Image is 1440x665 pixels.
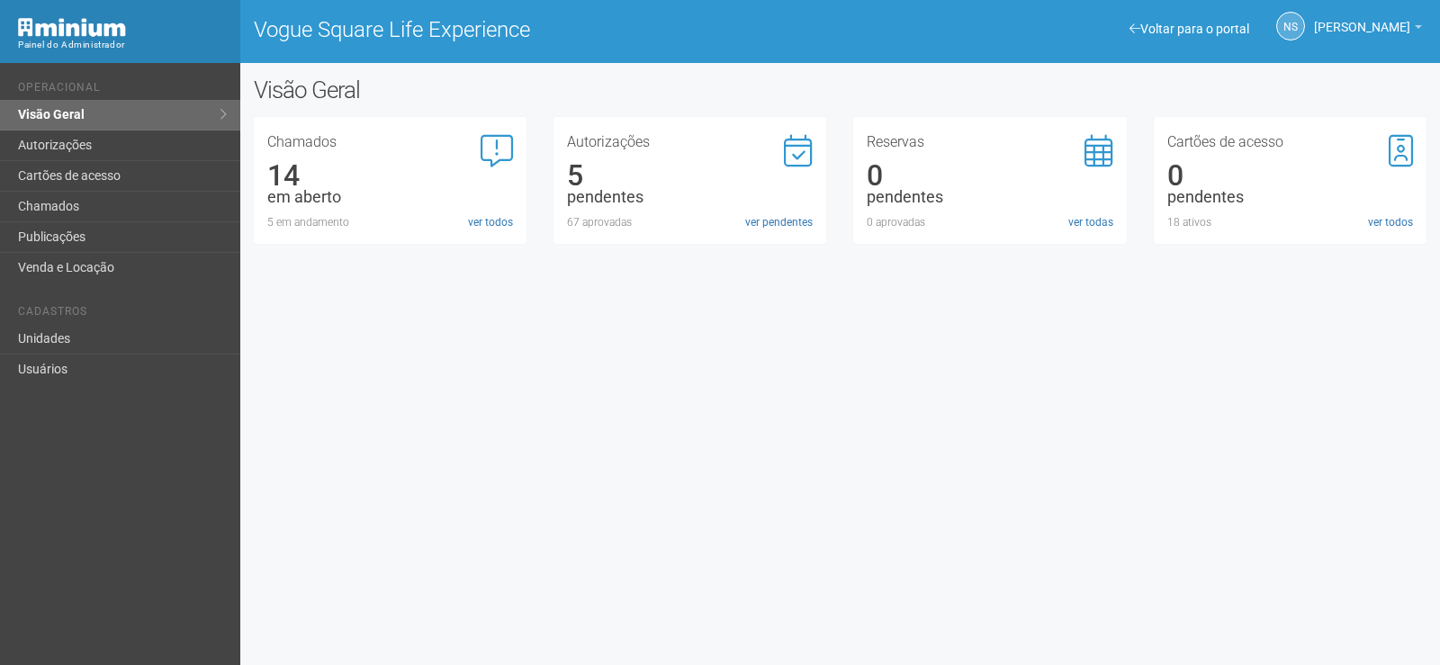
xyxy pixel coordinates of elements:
[867,189,1112,205] div: pendentes
[1167,135,1413,149] h3: Cartões de acesso
[254,18,827,41] h1: Vogue Square Life Experience
[267,214,513,230] div: 5 em andamento
[267,135,513,149] h3: Chamados
[18,18,126,37] img: Minium
[1129,22,1249,36] a: Voltar para o portal
[1167,189,1413,205] div: pendentes
[267,189,513,205] div: em aberto
[867,214,1112,230] div: 0 aprovadas
[867,167,1112,184] div: 0
[567,214,813,230] div: 67 aprovadas
[567,135,813,149] h3: Autorizações
[1167,167,1413,184] div: 0
[1314,22,1422,37] a: [PERSON_NAME]
[468,214,513,230] a: ver todos
[1167,214,1413,230] div: 18 ativos
[18,81,227,100] li: Operacional
[867,135,1112,149] h3: Reservas
[745,214,813,230] a: ver pendentes
[567,189,813,205] div: pendentes
[1068,214,1113,230] a: ver todas
[1276,12,1305,40] a: NS
[567,167,813,184] div: 5
[18,305,227,324] li: Cadastros
[254,76,727,103] h2: Visão Geral
[267,167,513,184] div: 14
[18,37,227,53] div: Painel do Administrador
[1314,3,1410,34] span: Nicolle Silva
[1368,214,1413,230] a: ver todos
